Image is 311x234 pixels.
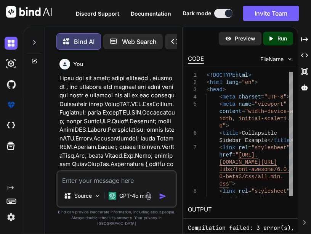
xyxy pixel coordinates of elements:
[248,72,252,78] span: >
[207,87,210,93] span: <
[223,87,226,93] span: >
[277,35,287,42] p: Run
[243,6,299,21] button: Invite Team
[229,181,232,187] span: "
[73,60,83,68] h6: You
[122,37,157,46] p: Web Search
[159,192,167,200] img: icon
[188,188,197,195] div: 8
[235,35,255,42] p: Preview
[232,152,236,158] span: =
[5,78,18,91] img: githubDark
[223,188,236,194] span: link
[232,181,236,187] span: >
[220,101,223,107] span: <
[236,195,239,202] span: "
[5,37,18,50] img: darkChat
[239,195,264,202] span: https://
[220,116,290,122] span: idth, initial-scale=1.
[223,130,239,136] span: title
[188,55,204,64] div: CODE
[239,188,248,194] span: rel
[287,56,293,62] img: chevron down
[220,188,223,194] span: <
[239,101,252,107] span: name
[76,10,119,18] button: Discord Support
[220,159,277,165] span: [DOMAIN_NAME][URL]
[76,10,119,17] span: Discord Support
[236,72,248,78] span: html
[210,79,223,86] span: html
[183,10,211,17] span: Dark mode
[109,192,116,200] img: GPT-4o mini
[220,166,290,173] span: libs/font-awesome/6.0.
[255,101,287,107] span: "viewport"
[220,174,284,180] span: 0-beta3/css/all.min.
[220,130,223,136] span: <
[239,145,248,151] span: rel
[207,79,210,86] span: <
[239,130,242,136] span: >
[188,94,197,101] div: 4
[223,94,236,100] span: meta
[245,108,293,115] span: "width=device-w
[210,87,223,93] span: head
[188,86,197,94] div: 3
[261,94,264,100] span: =
[188,130,197,137] div: 6
[183,201,298,219] h2: OUTPUT
[268,137,274,144] span: </
[188,224,293,232] pre: Compilation failed: 3 error(s), 0 warnings
[220,123,226,129] span: 0"
[223,101,236,107] span: meta
[226,79,239,86] span: lang
[220,145,223,151] span: <
[207,72,236,78] span: <!DOCTYPE
[252,188,290,194] span: "stylesheet"
[232,195,236,202] span: =
[188,79,197,86] div: 2
[242,130,277,136] span: Collapsible
[252,101,255,107] span: =
[239,79,242,86] span: =
[220,137,268,144] span: Sidebar Example
[248,188,252,194] span: =
[248,145,252,151] span: =
[131,10,171,17] span: Documentation
[188,144,197,152] div: 7
[94,193,101,199] img: Pick Models
[5,211,18,224] img: settings
[74,192,92,200] p: Source
[255,79,258,86] span: >
[287,94,290,100] span: >
[119,192,152,200] p: GPT-4o min..
[220,181,229,187] span: css
[242,79,255,86] span: "en"
[220,94,223,100] span: <
[274,137,290,144] span: title
[239,94,261,100] span: charset
[131,10,171,18] button: Documentation
[260,55,284,63] span: FileName
[5,119,18,132] img: cloudideIcon
[220,195,232,202] span: href
[56,209,176,226] p: Bind can provide inaccurate information, including about people. Always double-check its answers....
[220,108,242,115] span: content
[188,101,197,108] div: 5
[236,152,239,158] span: "
[225,35,232,42] img: preview
[144,192,153,200] img: attachment
[74,37,95,46] p: Bind AI
[226,123,229,129] span: >
[252,145,290,151] span: "stylesheet"
[239,152,258,158] span: [URL].
[223,145,236,151] span: link
[242,108,245,115] span: =
[265,94,287,100] span: "UTF-8"
[220,152,232,158] span: href
[5,57,18,70] img: darkAi-studio
[6,6,52,18] img: Bind AI
[5,98,18,111] img: premium
[188,72,197,79] div: 1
